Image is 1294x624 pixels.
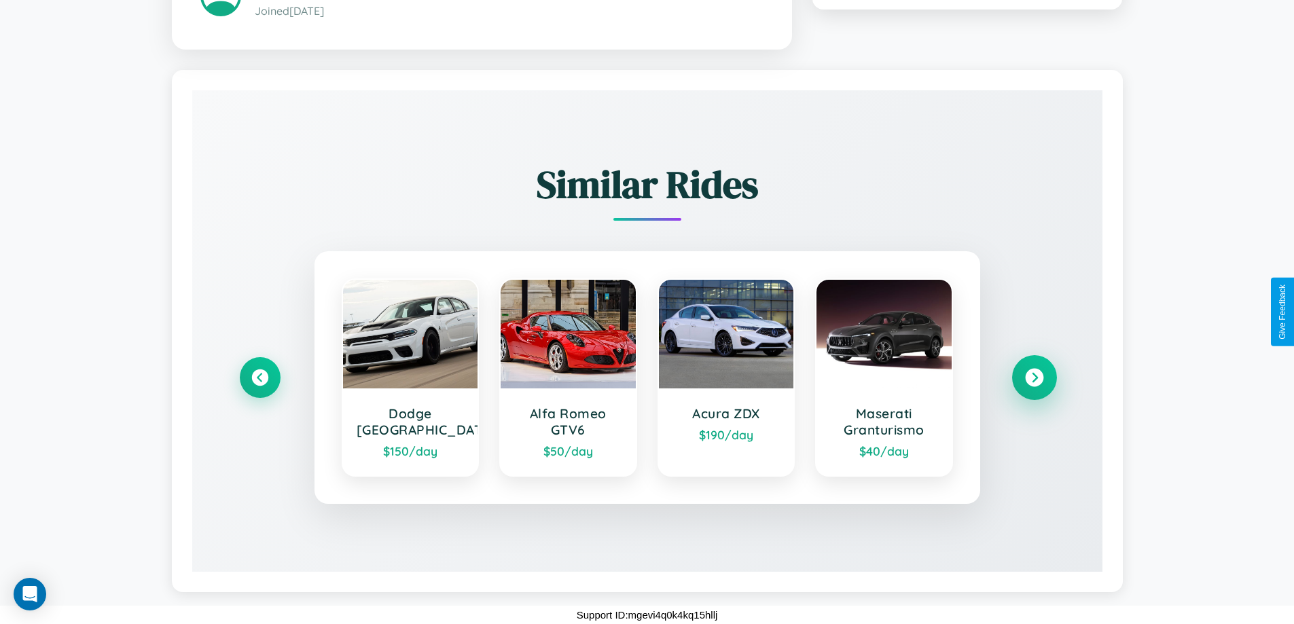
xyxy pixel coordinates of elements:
div: $ 40 /day [830,443,938,458]
div: $ 190 /day [672,427,780,442]
a: Alfa Romeo GTV6$50/day [499,278,637,477]
div: Give Feedback [1278,285,1287,339]
a: Maserati Granturismo$40/day [815,278,953,477]
a: Acura ZDX$190/day [658,278,795,477]
h3: Alfa Romeo GTV6 [514,405,622,438]
div: $ 50 /day [514,443,622,458]
div: $ 150 /day [357,443,465,458]
div: Open Intercom Messenger [14,578,46,610]
h3: Dodge [GEOGRAPHIC_DATA] [357,405,465,438]
p: Joined [DATE] [255,1,763,21]
h2: Similar Rides [240,158,1055,210]
a: Dodge [GEOGRAPHIC_DATA]$150/day [342,278,480,477]
p: Support ID: mgevi4q0k4kq15hllj [577,606,718,624]
h3: Acura ZDX [672,405,780,422]
h3: Maserati Granturismo [830,405,938,438]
